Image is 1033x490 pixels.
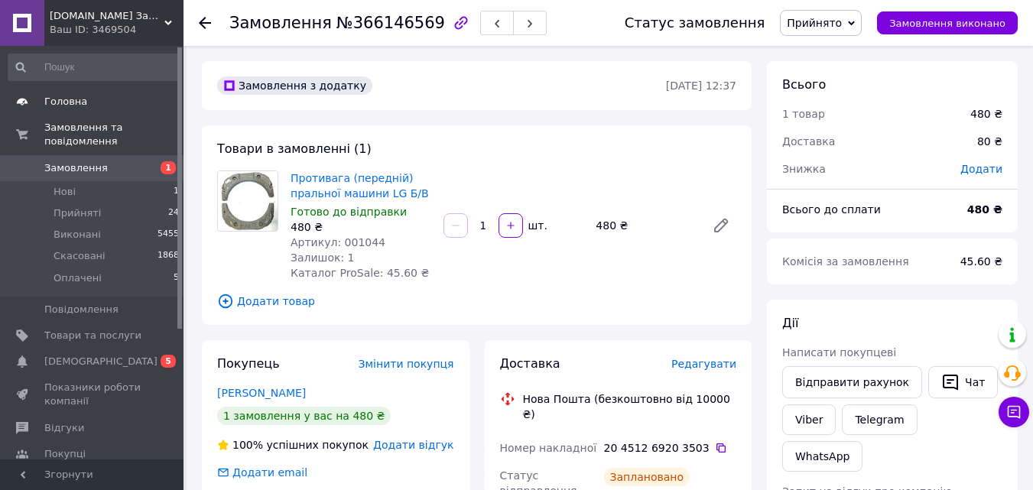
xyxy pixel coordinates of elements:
[782,441,862,472] a: WhatsApp
[968,125,1012,158] div: 80 ₴
[217,293,736,310] span: Додати товар
[842,404,917,435] a: Telegram
[217,387,306,399] a: [PERSON_NAME]
[970,106,1002,122] div: 480 ₴
[44,303,119,316] span: Повідомлення
[158,249,179,263] span: 1868
[671,358,736,370] span: Редагувати
[519,391,741,422] div: Нова Пошта (безкоштовно від 10000 ₴)
[782,77,826,92] span: Всього
[291,236,385,248] span: Артикул: 001044
[291,219,431,235] div: 480 ₴
[44,421,84,435] span: Відгуки
[174,185,179,199] span: 1
[216,465,309,480] div: Додати email
[44,447,86,461] span: Покупці
[500,356,560,371] span: Доставка
[158,228,179,242] span: 5455
[54,185,76,199] span: Нові
[291,267,429,279] span: Каталог ProSale: 45.60 ₴
[54,271,102,285] span: Оплачені
[782,135,835,148] span: Доставка
[782,366,922,398] button: Відправити рахунок
[44,329,141,342] span: Товари та послуги
[782,255,909,268] span: Комісія за замовлення
[217,437,369,453] div: успішних покупок
[359,358,454,370] span: Змінити покупця
[217,141,372,156] span: Товари в замовленні (1)
[782,203,881,216] span: Всього до сплати
[217,76,372,95] div: Замовлення з додатку
[44,381,141,408] span: Показники роботи компанії
[218,171,278,231] img: Противага (передній) пральної машини LG Б/В
[782,404,836,435] a: Viber
[44,161,108,175] span: Замовлення
[604,468,690,486] div: Заплановано
[50,23,184,37] div: Ваш ID: 3469504
[168,206,179,220] span: 24
[232,439,263,451] span: 100%
[54,249,106,263] span: Скасовані
[782,108,825,120] span: 1 товар
[960,255,1002,268] span: 45.60 ₴
[666,80,736,92] time: [DATE] 12:37
[877,11,1018,34] button: Замовлення виконано
[889,18,1005,29] span: Замовлення виконано
[54,228,101,242] span: Виконані
[44,121,184,148] span: Замовлення та повідомлення
[706,210,736,241] a: Редагувати
[291,251,355,264] span: Залишок: 1
[217,356,280,371] span: Покупець
[8,54,180,81] input: Пошук
[161,355,176,368] span: 5
[217,407,391,425] div: 1 замовлення у вас на 480 ₴
[782,316,798,330] span: Дії
[500,442,597,454] span: Номер накладної
[231,465,309,480] div: Додати email
[291,206,407,218] span: Готово до відправки
[336,14,445,32] span: №366146569
[229,14,332,32] span: Замовлення
[50,9,164,23] span: bakservise.com Запчастини до побутової техніки як нові так і бувші у використанні
[787,17,842,29] span: Прийнято
[291,172,429,200] a: Противага (передній) пральної машини LG Б/В
[782,346,896,359] span: Написати покупцеві
[999,397,1029,427] button: Чат з покупцем
[604,440,736,456] div: 20 4512 6920 3503
[625,15,765,31] div: Статус замовлення
[54,206,101,220] span: Прийняті
[928,366,998,398] button: Чат
[960,163,1002,175] span: Додати
[525,218,549,233] div: шт.
[590,215,700,236] div: 480 ₴
[967,203,1002,216] b: 480 ₴
[174,271,179,285] span: 5
[782,163,826,175] span: Знижка
[44,355,158,368] span: [DEMOGRAPHIC_DATA]
[161,161,176,174] span: 1
[44,95,87,109] span: Головна
[199,15,211,31] div: Повернутися назад
[373,439,453,451] span: Додати відгук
